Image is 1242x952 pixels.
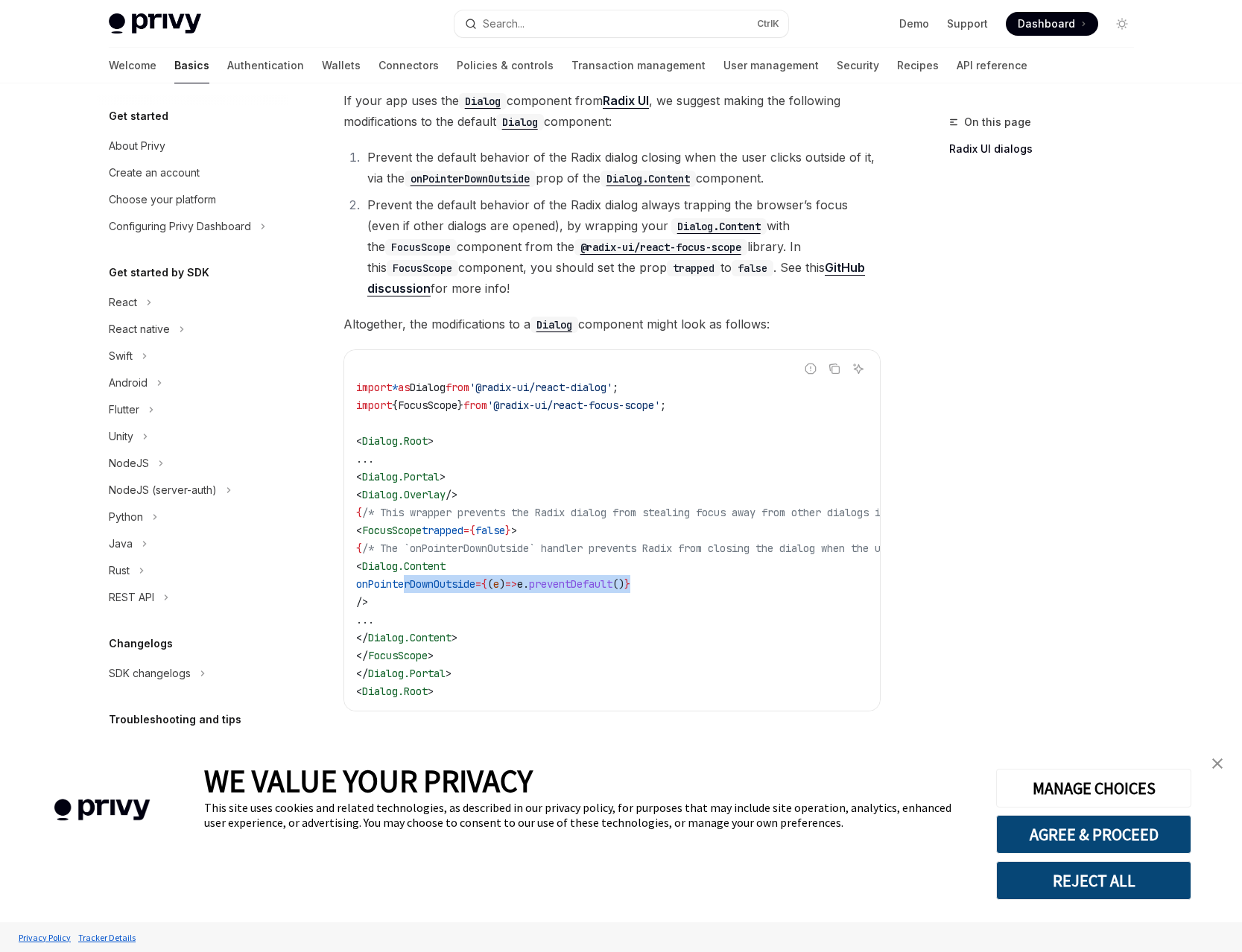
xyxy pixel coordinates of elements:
[378,48,439,83] a: Connectors
[837,48,879,83] a: Security
[410,381,446,394] span: Dialog
[97,530,288,557] button: Toggle Java section
[97,660,288,687] button: Toggle SDK changelogs section
[385,239,457,256] code: FocusScope
[109,635,173,653] h5: Changelogs
[732,260,773,276] code: false
[356,595,368,609] span: />
[362,542,1012,555] span: /* The `onPointerDownOutside` handler prevents Radix from closing the dialog when the user clicks...
[667,260,720,276] code: trapped
[97,133,288,159] a: About Privy
[897,48,939,83] a: Recipes
[356,667,368,680] span: </
[463,524,469,537] span: =
[97,343,288,369] button: Toggle Swift section
[624,577,630,591] span: }
[996,815,1191,854] button: AGREE & PROCEED
[475,524,505,537] span: false
[227,48,304,83] a: Authentication
[343,314,881,334] span: Altogether, the modifications to a component might look as follows:
[499,577,505,591] span: )
[109,107,168,125] h5: Get started
[440,470,446,483] span: >
[469,524,475,537] span: {
[356,559,362,573] span: <
[97,186,288,213] a: Choose your platform
[97,557,288,584] button: Toggle Rust section
[801,359,820,378] button: Report incorrect code
[481,577,487,591] span: {
[405,171,536,185] a: onPointerDownOutside
[356,524,362,537] span: <
[343,90,881,132] span: If your app uses the component from , we suggest making the following modifications to the defaul...
[356,434,362,448] span: <
[422,524,463,537] span: trapped
[996,769,1191,807] button: MANAGE CHOICES
[463,399,487,412] span: from
[109,191,216,209] div: Choose your platform
[362,506,964,519] span: /* This wrapper prevents the Radix dialog from stealing focus away from other dialogs in the page...
[496,114,544,129] a: Dialog
[1203,749,1232,778] a: close banner
[356,488,362,501] span: <
[574,239,747,256] code: @radix-ui/react-focus-scope
[398,399,457,412] span: FocusScope
[204,800,974,830] div: This site uses cookies and related technologies, as described in our privacy policy, for purposes...
[428,649,434,662] span: >
[1006,12,1098,36] a: Dashboard
[398,381,410,394] span: as
[723,48,819,83] a: User management
[612,381,618,394] span: ;
[483,15,525,33] div: Search...
[603,93,649,109] a: Radix UI
[109,454,149,472] div: NodeJS
[947,16,988,31] a: Support
[109,428,133,445] div: Unity
[362,524,422,537] span: FocusScope
[109,293,137,311] div: React
[757,18,779,30] span: Ctrl K
[109,320,170,338] div: React native
[475,577,481,591] span: =
[428,685,434,698] span: >
[671,218,767,235] code: Dialog.Content
[957,48,1027,83] a: API reference
[109,264,209,282] h5: Get started by SDK
[487,577,493,591] span: (
[964,113,1031,131] span: On this page
[174,48,209,83] a: Basics
[899,16,929,31] a: Demo
[530,317,578,333] code: Dialog
[459,93,507,110] code: Dialog
[97,213,288,240] button: Toggle Configuring Privy Dashboard section
[109,48,156,83] a: Welcome
[603,93,649,108] strong: Radix UI
[109,137,165,155] div: About Privy
[109,374,148,392] div: Android
[1018,16,1075,31] span: Dashboard
[668,218,767,233] a: Dialog.Content
[493,577,499,591] span: e
[1110,12,1134,36] button: Toggle dark mode
[356,470,362,483] span: <
[356,613,374,626] span: ...
[496,114,544,130] code: Dialog
[97,477,288,504] button: Toggle NodeJS (server-auth) section
[612,577,624,591] span: ()
[97,423,288,450] button: Toggle Unity section
[109,218,251,235] div: Configuring Privy Dashboard
[97,396,288,423] button: Toggle Flutter section
[322,48,361,83] a: Wallets
[109,664,191,682] div: SDK changelogs
[660,399,666,412] span: ;
[452,631,457,644] span: >
[97,504,288,530] button: Toggle Python section
[109,481,217,499] div: NodeJS (server-auth)
[363,147,881,188] li: Prevent the default behavior of the Radix dialog closing when the user clicks outside of it, via ...
[109,711,241,729] h5: Troubleshooting and tips
[356,631,368,644] span: </
[97,159,288,186] a: Create an account
[362,488,446,501] span: Dialog.Overlay
[428,434,434,448] span: >
[356,577,475,591] span: onPointerDownOutside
